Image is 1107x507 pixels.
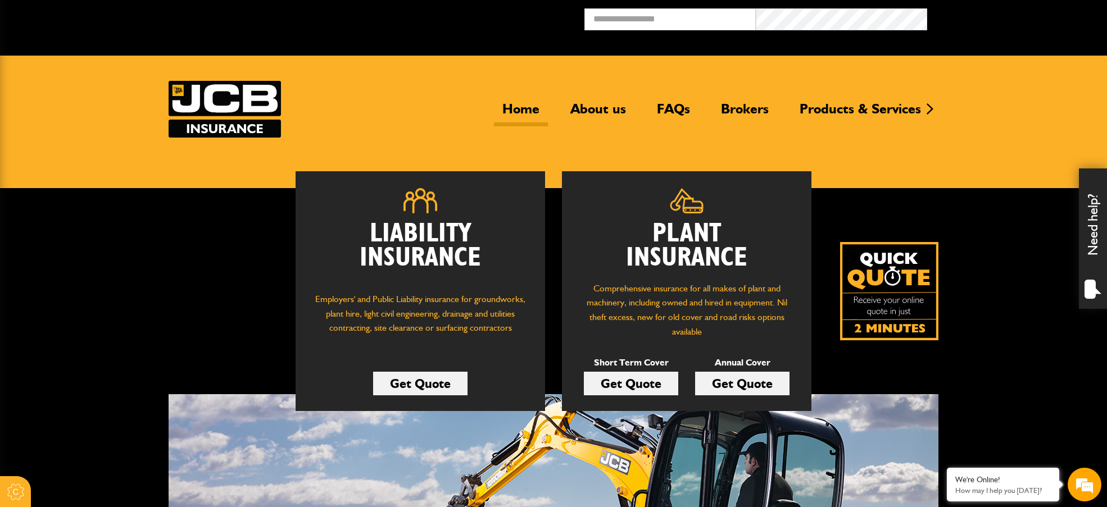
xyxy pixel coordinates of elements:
[579,222,795,270] h2: Plant Insurance
[312,222,528,281] h2: Liability Insurance
[695,355,790,370] p: Annual Cover
[584,372,678,395] a: Get Quote
[373,372,468,395] a: Get Quote
[1079,168,1107,309] div: Need help?
[494,101,548,126] a: Home
[579,281,795,339] p: Comprehensive insurance for all makes of plant and machinery, including owned and hired in equipm...
[927,8,1099,26] button: Broker Login
[695,372,790,395] a: Get Quote
[648,101,698,126] a: FAQs
[312,292,528,346] p: Employers' and Public Liability insurance for groundworks, plant hire, light civil engineering, d...
[562,101,634,126] a: About us
[584,355,678,370] p: Short Term Cover
[169,81,281,138] img: JCB Insurance Services logo
[840,242,938,340] img: Quick Quote
[713,101,777,126] a: Brokers
[840,242,938,340] a: Get your insurance quote isn just 2-minutes
[791,101,929,126] a: Products & Services
[955,486,1051,495] p: How may I help you today?
[955,475,1051,485] div: We're Online!
[169,81,281,138] a: JCB Insurance Services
